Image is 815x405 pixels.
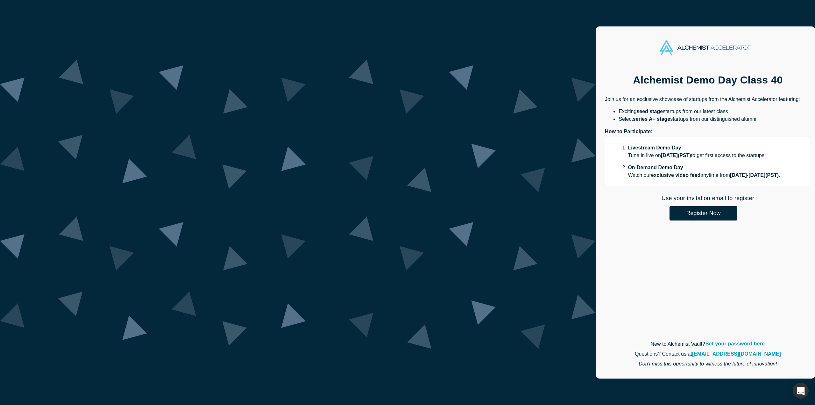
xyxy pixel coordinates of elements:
strong: Livestream Demo Day [628,145,681,150]
h1: Alchemist Demo Day Class 40 [605,73,811,87]
h2: Use your invitation email to register [605,195,811,202]
p: Questions? Contact us at [605,350,811,358]
li: Exciting startups from our latest class [619,108,811,115]
img: Alchemist Accelerator Logo [660,40,751,55]
strong: [DATE] - [DATE] ( PST ) [730,172,779,178]
strong: [DATE] ( PST ) [661,153,691,158]
a: Set your password here [705,340,765,348]
em: Don't miss this opportunity to witness the future of innovation! [639,361,777,366]
p: New to Alchemist Vault? [605,340,811,348]
strong: series A+ stage [633,116,670,122]
strong: seed stage [636,109,663,114]
p: Tune in live on to get first access to the startups. [628,152,793,159]
a: [EMAIL_ADDRESS][DOMAIN_NAME] [692,351,781,357]
div: Join us for an exclusive showcase of startups from the Alchemist Accelerator featuring: [605,96,811,186]
strong: On-Demand Demo Day [628,165,683,170]
button: Register Now [670,206,737,221]
p: Watch our anytime from . [628,171,793,179]
strong: exclusive video feed [651,172,701,178]
li: Select startups from our distinguished alumni [619,115,811,123]
strong: How to Participate: [605,129,653,134]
